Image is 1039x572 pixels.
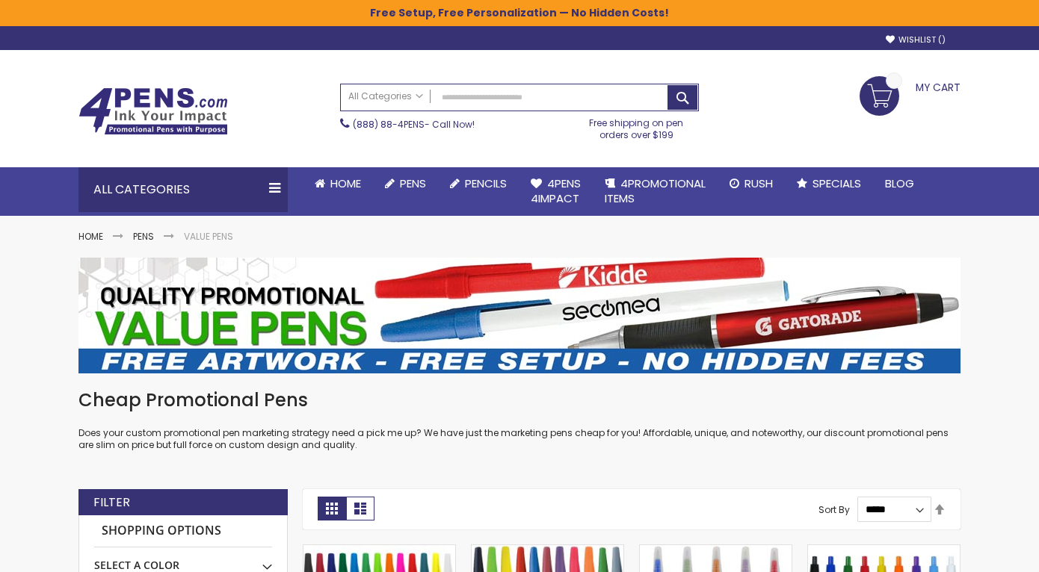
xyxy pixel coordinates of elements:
strong: Shopping Options [94,515,272,547]
span: Blog [885,175,914,191]
a: Pens [133,230,154,243]
span: Pencils [465,175,507,191]
a: Home [78,230,103,243]
a: Belfast Value Stick Pen [472,544,623,557]
span: Specials [813,175,861,191]
a: Specials [785,167,873,200]
div: Free shipping on pen orders over $199 [574,111,700,141]
span: Rush [744,175,773,191]
span: 4PROMOTIONAL ITEMS [605,175,706,206]
span: Pens [400,175,426,191]
div: Does your custom promotional pen marketing strategy need a pick me up? We have just the marketing... [78,388,961,452]
strong: Filter [93,494,130,511]
strong: Grid [318,497,346,520]
a: All Categories [341,84,431,109]
h1: Cheap Promotional Pens [78,388,961,412]
a: Custom Cambria Plastic Retractable Ballpoint Pen - Monochromatic Body Color [808,544,960,557]
a: Belfast B Value Stick Pen [303,544,455,557]
a: (888) 88-4PENS [353,118,425,131]
img: 4Pens Custom Pens and Promotional Products [78,87,228,135]
a: Blog [873,167,926,200]
a: Wishlist [886,34,946,46]
strong: Value Pens [184,230,233,243]
a: 4Pens4impact [519,167,593,216]
div: All Categories [78,167,288,212]
a: 4PROMOTIONALITEMS [593,167,718,216]
label: Sort By [818,503,850,515]
span: - Call Now! [353,118,475,131]
a: Rush [718,167,785,200]
a: Belfast Translucent Value Stick Pen [640,544,792,557]
a: Pens [373,167,438,200]
span: 4Pens 4impact [531,175,581,206]
a: Home [303,167,373,200]
img: Value Pens [78,258,961,373]
span: All Categories [348,90,423,102]
a: Pencils [438,167,519,200]
span: Home [330,175,361,191]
